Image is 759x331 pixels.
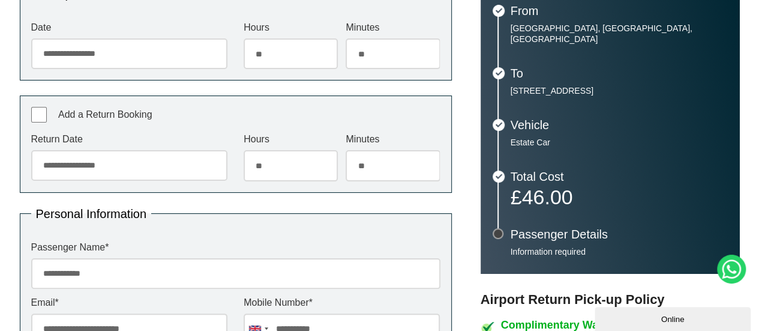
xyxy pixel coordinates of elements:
h3: Total Cost [511,171,728,183]
p: Estate Car [511,137,728,148]
label: Hours [244,23,338,32]
h3: Passenger Details [511,228,728,240]
p: [STREET_ADDRESS] [511,85,728,96]
iframe: chat widget [595,305,753,331]
p: [GEOGRAPHIC_DATA], [GEOGRAPHIC_DATA], [GEOGRAPHIC_DATA] [511,23,728,44]
h3: From [511,5,728,17]
p: Information required [511,246,728,257]
legend: Personal Information [31,208,152,220]
label: Date [31,23,227,32]
p: £ [511,189,728,205]
label: Minutes [346,135,440,144]
label: Email [31,298,227,308]
h3: Vehicle [511,119,728,131]
span: Add a Return Booking [58,109,152,120]
label: Passenger Name [31,243,440,252]
label: Mobile Number [244,298,440,308]
label: Minutes [346,23,440,32]
label: Hours [244,135,338,144]
label: Return Date [31,135,227,144]
h3: Airport Return Pick-up Policy [481,292,740,308]
h4: Complimentary Waiting Time [501,320,740,330]
span: 46.00 [521,186,572,208]
input: Add a Return Booking [31,107,47,123]
h3: To [511,67,728,79]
